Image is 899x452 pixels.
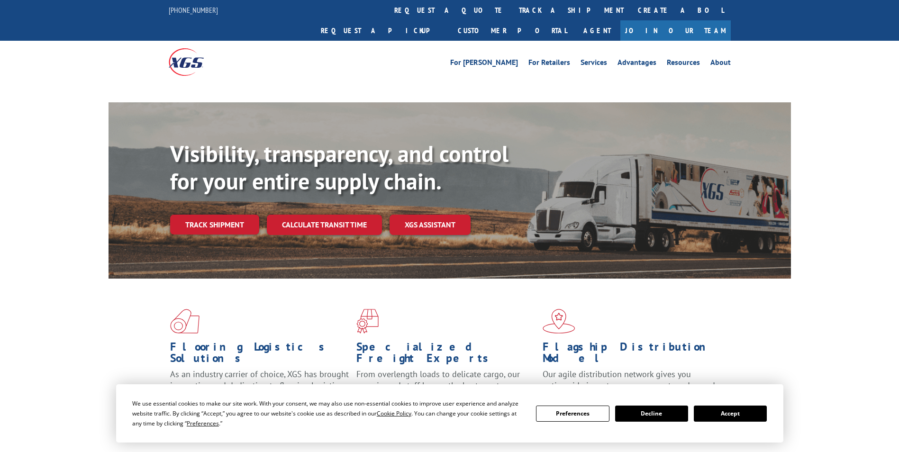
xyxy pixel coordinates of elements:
a: Agent [574,20,620,41]
span: Preferences [187,419,219,427]
button: Decline [615,406,688,422]
p: From overlength loads to delicate cargo, our experienced staff knows the best way to move your fr... [356,369,536,411]
span: As an industry carrier of choice, XGS has brought innovation and dedication to flooring logistics... [170,369,349,402]
a: For Retailers [528,59,570,69]
span: Cookie Policy [377,409,411,417]
a: [PHONE_NUMBER] [169,5,218,15]
a: Resources [667,59,700,69]
img: xgs-icon-flagship-distribution-model-red [543,309,575,334]
h1: Specialized Freight Experts [356,341,536,369]
h1: Flooring Logistics Solutions [170,341,349,369]
a: Request a pickup [314,20,451,41]
button: Accept [694,406,767,422]
a: About [710,59,731,69]
span: Our agile distribution network gives you nationwide inventory management on demand. [543,369,717,391]
a: Join Our Team [620,20,731,41]
h1: Flagship Distribution Model [543,341,722,369]
img: xgs-icon-focused-on-flooring-red [356,309,379,334]
a: Calculate transit time [267,215,382,235]
button: Preferences [536,406,609,422]
a: Advantages [617,59,656,69]
a: Customer Portal [451,20,574,41]
a: Services [581,59,607,69]
b: Visibility, transparency, and control for your entire supply chain. [170,139,509,196]
a: Track shipment [170,215,259,235]
div: We use essential cookies to make our site work. With your consent, we may also use non-essential ... [132,398,525,428]
a: XGS ASSISTANT [390,215,471,235]
div: Cookie Consent Prompt [116,384,783,443]
img: xgs-icon-total-supply-chain-intelligence-red [170,309,200,334]
a: For [PERSON_NAME] [450,59,518,69]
